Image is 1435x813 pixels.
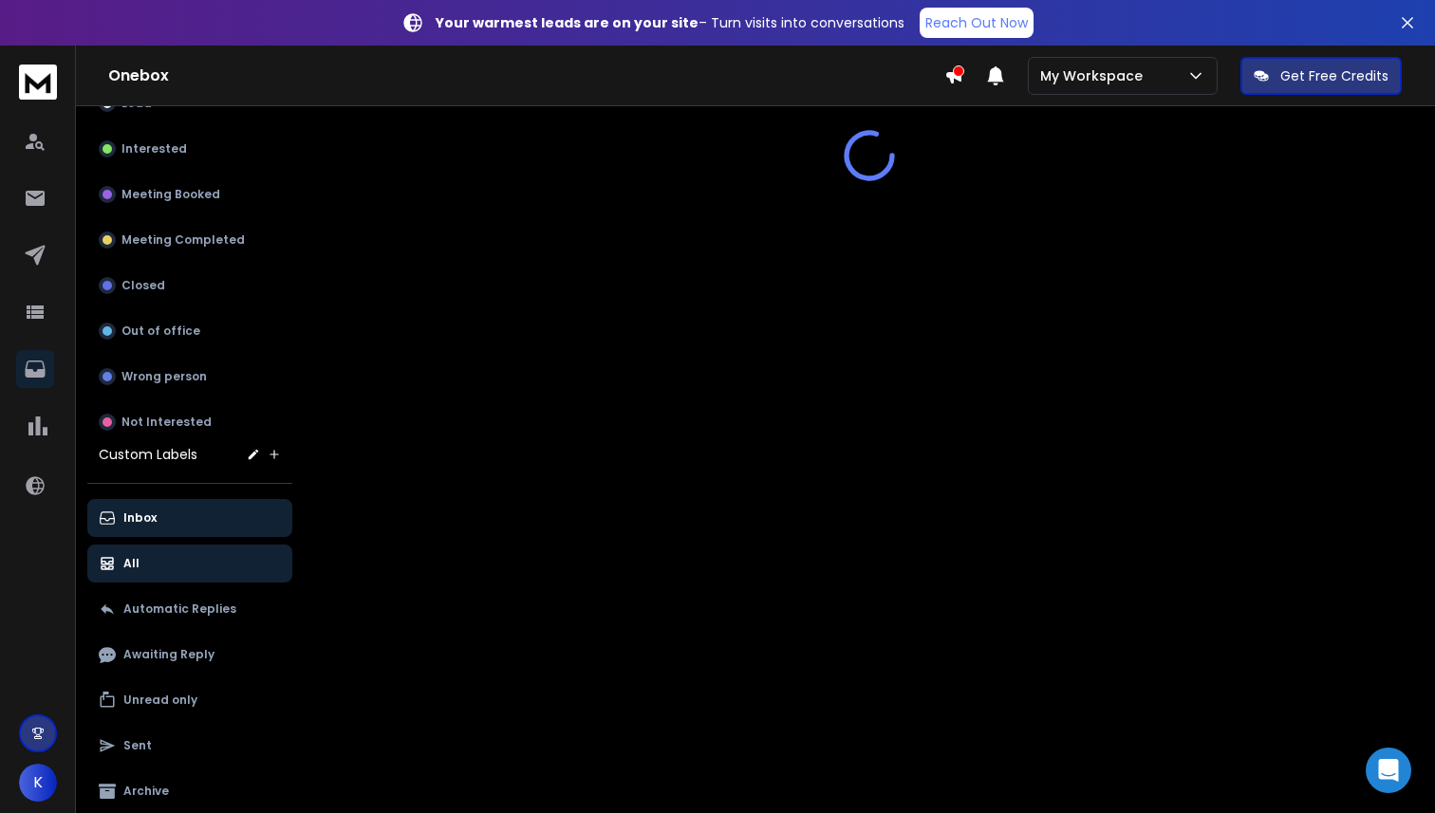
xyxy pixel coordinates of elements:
button: Meeting Booked [87,176,292,213]
strong: Your warmest leads are on your site [436,13,699,32]
button: Unread only [87,681,292,719]
h3: Custom Labels [99,445,197,464]
p: Out of office [121,323,200,339]
p: Not Interested [121,415,212,430]
p: Interested [121,141,187,157]
p: Meeting Booked [121,187,220,202]
p: Wrong person [121,369,207,384]
p: Sent [123,738,152,753]
p: Get Free Credits [1280,66,1388,85]
p: Unread only [123,693,197,708]
a: Reach Out Now [920,8,1034,38]
p: Automatic Replies [123,601,236,617]
button: K [19,764,57,802]
p: Inbox [123,510,157,526]
button: Automatic Replies [87,590,292,628]
img: logo [19,65,57,100]
button: Get Free Credits [1240,57,1402,95]
button: All [87,545,292,582]
h1: Onebox [108,65,944,87]
p: Meeting Completed [121,232,245,248]
button: Archive [87,772,292,810]
p: Reach Out Now [925,13,1028,32]
button: Wrong person [87,358,292,396]
button: Meeting Completed [87,221,292,259]
button: Not Interested [87,403,292,441]
div: Open Intercom Messenger [1366,748,1411,793]
p: Awaiting Reply [123,647,214,662]
p: Archive [123,784,169,799]
button: Out of office [87,312,292,350]
p: All [123,556,140,571]
button: Closed [87,267,292,305]
button: Inbox [87,499,292,537]
button: Awaiting Reply [87,636,292,674]
p: Closed [121,278,165,293]
button: Interested [87,130,292,168]
p: My Workspace [1040,66,1150,85]
button: Sent [87,727,292,765]
p: – Turn visits into conversations [436,13,904,32]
